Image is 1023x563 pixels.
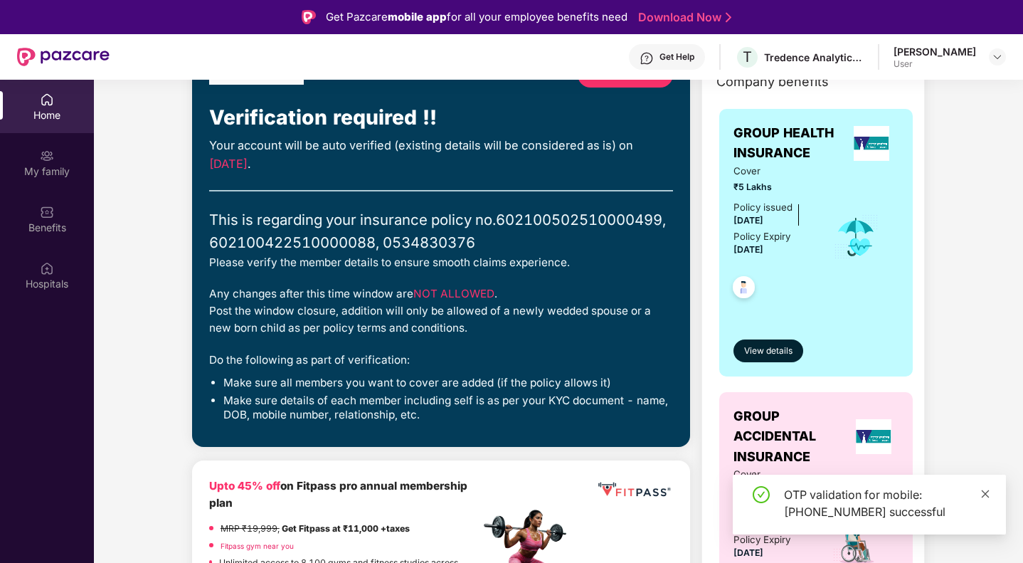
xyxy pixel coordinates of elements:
[638,10,727,25] a: Download Now
[282,523,410,534] strong: Get Fitpass at ₹11,000 +taxes
[209,285,673,337] div: Any changes after this time window are . Post the window closure, addition will only be allowed o...
[854,126,889,161] img: insurerLogo
[733,340,803,362] button: View details
[733,467,814,482] span: Cover
[716,72,829,92] span: Company benefits
[388,10,447,23] strong: mobile app
[733,215,763,226] span: [DATE]
[659,51,694,63] div: Get Help
[223,376,673,390] li: Make sure all members you want to cover are added (if the policy allows it)
[17,48,110,66] img: New Pazcare Logo
[640,51,654,65] img: svg+xml;base64,PHN2ZyBpZD0iSGVscC0zMngzMiIgeG1sbnM9Imh0dHA6Ly93d3cudzMub3JnLzIwMDAvc3ZnIiB3aWR0aD...
[733,180,814,194] span: ₹5 Lakhs
[733,164,814,179] span: Cover
[733,200,793,215] div: Policy issued
[302,10,316,24] img: Logo
[209,209,673,254] div: This is regarding your insurance policy no. 602100502510000499, 602100422510000088, 0534830376
[40,149,54,163] img: svg+xml;base64,PHN2ZyB3aWR0aD0iMjAiIGhlaWdodD0iMjAiIHZpZXdCb3g9IjAgMCAyMCAyMCIgZmlsbD0ibm9uZSIgeG...
[595,478,673,502] img: fppp.png
[726,10,731,25] img: Stroke
[733,123,844,164] span: GROUP HEALTH INSURANCE
[894,45,976,58] div: [PERSON_NAME]
[764,51,864,64] div: Tredence Analytics Solutions Private Limited
[40,205,54,219] img: svg+xml;base64,PHN2ZyBpZD0iQmVuZWZpdHMiIHhtbG5zPSJodHRwOi8vd3d3LnczLm9yZy8yMDAwL3N2ZyIgd2lkdGg9Ij...
[209,102,673,133] div: Verification required !!
[221,523,280,534] del: MRP ₹19,999,
[733,547,763,558] span: [DATE]
[833,214,879,261] img: icon
[40,93,54,107] img: svg+xml;base64,PHN2ZyBpZD0iSG9tZSIgeG1sbnM9Imh0dHA6Ly93d3cudzMub3JnLzIwMDAvc3ZnIiB3aWR0aD0iMjAiIG...
[733,244,763,255] span: [DATE]
[726,272,761,307] img: svg+xml;base64,PHN2ZyB4bWxucz0iaHR0cDovL3d3dy53My5vcmcvMjAwMC9zdmciIHdpZHRoPSI0OC45NDMiIGhlaWdodD...
[209,137,673,173] div: Your account will be auto verified (existing details will be considered as is) on .
[980,489,990,499] span: close
[743,48,752,65] span: T
[209,157,248,171] span: [DATE]
[221,542,294,550] a: Fitpass gym near you
[209,352,673,369] div: Do the following as part of verification:
[326,9,627,26] div: Get Pazcare for all your employee benefits need
[209,254,673,271] div: Please verify the member details to ensure smooth claims experience.
[209,479,467,510] b: on Fitpass pro annual membership plan
[894,58,976,70] div: User
[223,394,673,423] li: Make sure details of each member including self is as per your KYC document - name, DOB, mobile n...
[733,229,790,244] div: Policy Expiry
[40,261,54,275] img: svg+xml;base64,PHN2ZyBpZD0iSG9zcGl0YWxzIiB4bWxucz0iaHR0cDovL3d3dy53My5vcmcvMjAwMC9zdmciIHdpZHRoPS...
[856,419,891,454] img: insurerLogo
[413,287,494,300] span: NOT ALLOWED
[209,479,280,493] b: Upto 45% off
[784,486,989,520] div: OTP validation for mobile: [PHONE_NUMBER] successful
[733,406,849,467] span: GROUP ACCIDENTAL INSURANCE
[753,486,770,503] span: check-circle
[744,344,793,358] span: View details
[992,51,1003,63] img: svg+xml;base64,PHN2ZyBpZD0iRHJvcGRvd24tMzJ4MzIiIHhtbG5zPSJodHRwOi8vd3d3LnczLm9yZy8yMDAwL3N2ZyIgd2...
